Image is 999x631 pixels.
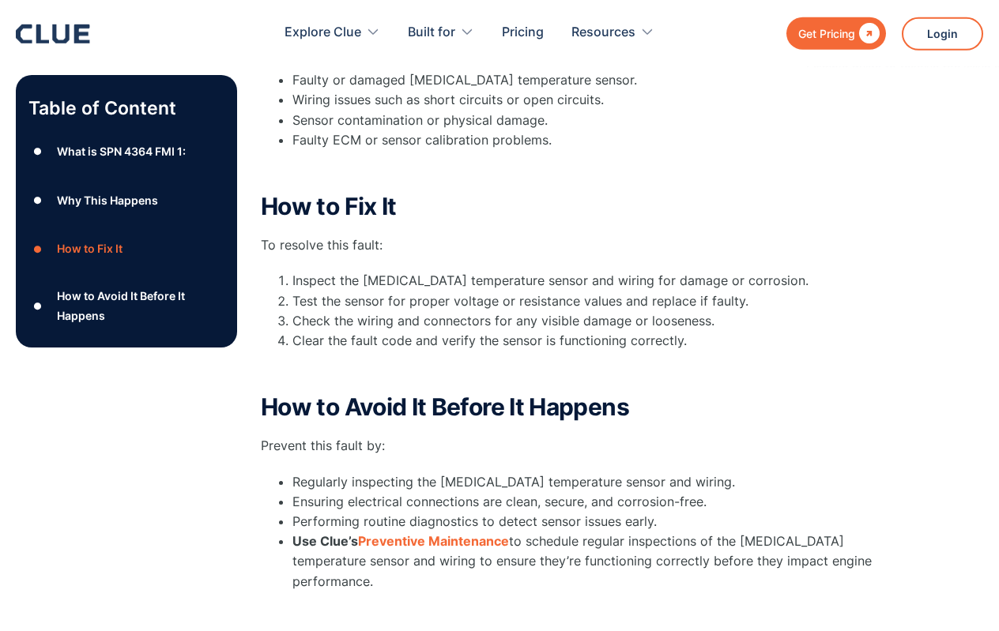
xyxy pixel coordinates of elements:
[571,8,654,58] div: Resources
[261,158,893,178] p: ‍
[57,141,186,161] div: What is SPN 4364 FMI 1:
[292,291,893,311] li: Test the sensor for proper voltage or resistance values and replace if faulty.
[261,235,893,255] p: To resolve this fault:
[261,436,893,456] p: Prevent this fault by:
[292,70,893,90] li: Faulty or damaged [MEDICAL_DATA] temperature sensor.
[902,17,983,51] a: Login
[502,8,544,58] a: Pricing
[285,8,380,58] div: Explore Clue
[28,294,47,317] div: ●
[292,130,893,150] li: Faulty ECM or sensor calibration problems.
[798,24,855,43] div: Get Pricing
[292,531,893,592] li: to schedule regular inspections of the [MEDICAL_DATA] temperature sensor and wiring to ensure the...
[292,533,358,549] strong: Use Clue’s
[28,237,47,261] div: ●
[855,24,880,43] div: 
[28,140,47,163] div: ●
[408,8,455,58] div: Built for
[292,512,893,531] li: Performing routine diagnostics to detect sensor issues early.
[28,286,224,325] a: ●How to Avoid It Before It Happens
[28,96,224,121] p: Table of Content
[292,472,893,492] li: Regularly inspecting the [MEDICAL_DATA] temperature sensor and wiring.
[292,311,893,331] li: Check the wiring and connectors for any visible damage or looseness.
[571,8,635,58] div: Resources
[292,271,893,291] li: Inspect the [MEDICAL_DATA] temperature sensor and wiring for damage or corrosion.
[408,8,474,58] div: Built for
[57,190,158,210] div: Why This Happens
[261,359,893,378] p: ‍
[786,17,886,50] a: Get Pricing
[292,492,893,512] li: Ensuring electrical connections are clean, secure, and corrosion-free.
[292,331,893,351] li: Clear the fault code and verify the sensor is functioning correctly.
[358,533,509,549] a: Preventive Maintenance
[28,189,47,212] div: ●
[28,237,224,261] a: ●How to Fix It
[57,239,123,259] div: How to Fix It
[261,392,629,421] strong: How to Avoid It Before It Happens
[292,111,893,130] li: Sensor contamination or physical damage.
[261,192,397,220] strong: How to Fix It
[28,140,224,163] a: ●What is SPN 4364 FMI 1:
[292,90,893,110] li: Wiring issues such as short circuits or open circuits.
[57,286,224,325] div: How to Avoid It Before It Happens
[28,189,224,212] a: ●Why This Happens
[285,8,361,58] div: Explore Clue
